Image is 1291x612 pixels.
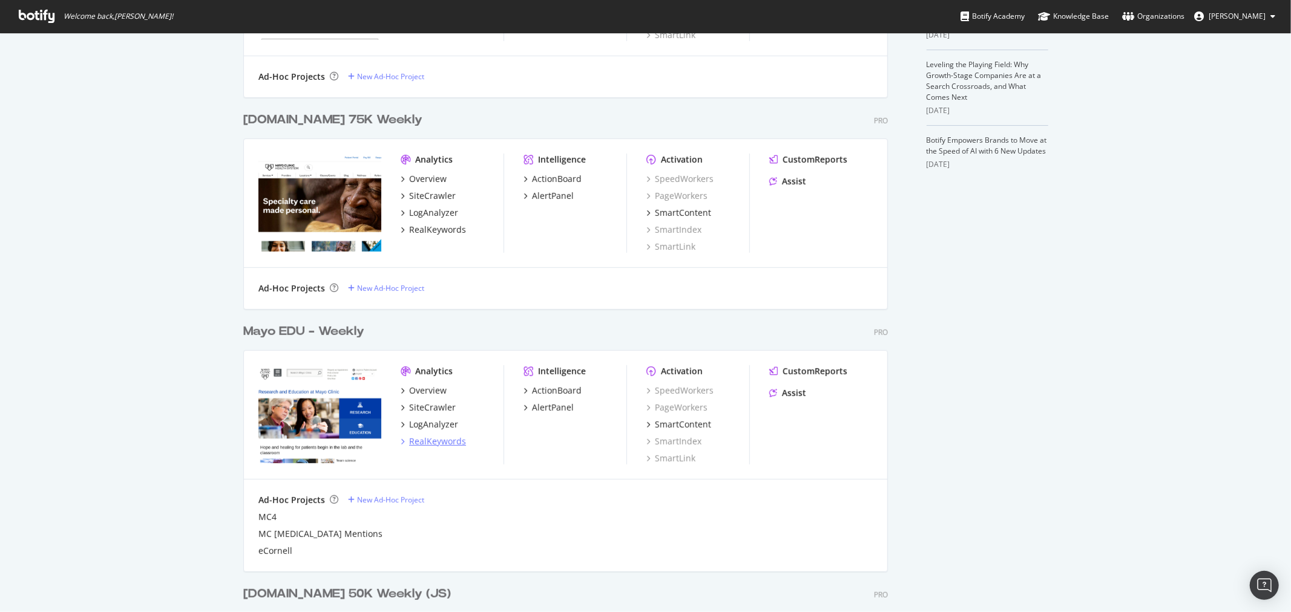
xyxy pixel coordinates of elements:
a: RealKeywords [401,435,466,448]
img: mayoclinichealthsystem.org [258,154,381,252]
a: LogAnalyzer [401,418,458,431]
a: CustomReports [769,365,847,377]
a: RealKeywords [401,224,466,236]
a: SmartLink [646,241,695,253]
div: Assist [782,175,806,187]
div: Ad-Hoc Projects [258,71,325,83]
a: SmartContent [646,207,711,219]
a: [DOMAIN_NAME] 50K Weekly (JS) [243,585,456,603]
a: [DOMAIN_NAME] 75K Weekly [243,111,427,129]
a: Botify Empowers Brands to Move at the Speed of AI with 6 New Updates [927,135,1047,156]
div: Activation [661,365,703,377]
div: Knowledge Base [1038,10,1109,22]
a: MC [MEDICAL_DATA] Mentions [258,528,383,540]
div: Intelligence [538,365,586,377]
div: CustomReports [783,365,847,377]
span: Welcome back, [PERSON_NAME] ! [64,11,173,21]
a: SmartLink [646,452,695,464]
div: LogAnalyzer [409,418,458,431]
a: ActionBoard [524,173,582,185]
div: Overview [409,385,447,397]
div: Analytics [415,365,453,377]
div: AlertPanel [532,402,574,414]
a: AlertPanel [524,190,574,202]
a: SpeedWorkers [646,385,714,397]
div: LogAnalyzer [409,207,458,219]
div: Assist [782,387,806,399]
div: Pro [874,590,888,600]
div: Pro [874,327,888,337]
span: Jose Fausto Martinez [1209,11,1266,21]
a: ActionBoard [524,385,582,397]
div: [DATE] [927,105,1048,116]
a: SmartContent [646,418,711,431]
div: Ad-Hoc Projects [258,494,325,506]
div: RealKeywords [409,224,466,236]
a: SmartIndex [646,435,701,448]
div: [DOMAIN_NAME] 75K Weekly [243,111,422,129]
a: SiteCrawler [401,190,456,202]
div: New Ad-Hoc Project [357,283,424,293]
div: ActionBoard [532,385,582,397]
div: New Ad-Hoc Project [357,71,424,82]
div: SmartContent [655,207,711,219]
a: Assist [769,387,806,399]
div: AlertPanel [532,190,574,202]
div: Activation [661,154,703,166]
div: CustomReports [783,154,847,166]
div: Open Intercom Messenger [1250,571,1279,600]
div: Overview [409,173,447,185]
a: MC4 [258,511,277,523]
a: AlertPanel [524,402,574,414]
div: Ad-Hoc Projects [258,282,325,295]
a: SmartIndex [646,224,701,236]
button: [PERSON_NAME] [1184,7,1285,26]
div: Organizations [1122,10,1184,22]
a: New Ad-Hoc Project [348,495,424,505]
a: PageWorkers [646,402,708,414]
a: PageWorkers [646,190,708,202]
a: LogAnalyzer [401,207,458,219]
div: SmartContent [655,418,711,431]
div: Analytics [415,154,453,166]
a: eCornell [258,545,292,557]
a: New Ad-Hoc Project [348,71,424,82]
div: [DATE] [927,30,1048,41]
div: RealKeywords [409,435,466,448]
div: ActionBoard [532,173,582,185]
a: Assist [769,175,806,187]
a: Mayo EDU - Weekly [243,323,369,340]
a: SmartLink [646,29,695,41]
a: CustomReports [769,154,847,166]
img: mayo.edu [258,365,381,463]
a: Overview [401,173,447,185]
a: Overview [401,385,447,397]
a: Leveling the Playing Field: Why Growth-Stage Companies Are at a Search Crossroads, and What Comes... [927,59,1042,102]
div: Botify Academy [961,10,1025,22]
div: [DATE] [927,159,1048,170]
a: SpeedWorkers [646,173,714,185]
div: New Ad-Hoc Project [357,495,424,505]
div: Intelligence [538,154,586,166]
div: [DOMAIN_NAME] 50K Weekly (JS) [243,585,451,603]
div: Pro [874,116,888,126]
div: SiteCrawler [409,190,456,202]
a: SiteCrawler [401,402,456,414]
div: Mayo EDU - Weekly [243,323,364,340]
div: SiteCrawler [409,402,456,414]
a: New Ad-Hoc Project [348,283,424,293]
